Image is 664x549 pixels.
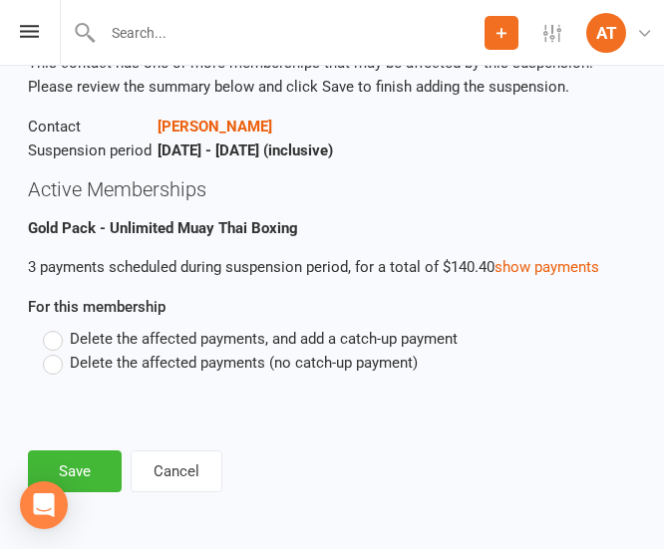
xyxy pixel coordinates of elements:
h3: Active Memberships [28,178,636,200]
span: Delete the affected payments, and add a catch-up payment [70,327,458,348]
p: 3 payments scheduled during suspension period, for a total of $140.40 [28,255,636,279]
p: This contact has one or more memberships that may be affected by this suspension. Please review t... [28,51,636,99]
a: [PERSON_NAME] [158,118,272,136]
a: show payments [495,258,599,276]
button: Save [28,450,122,492]
b: Gold Pack - Unlimited Muay Thai Boxing [28,219,298,237]
strong: [DATE] - [DATE] (inclusive) [158,141,333,159]
label: For this membership [28,295,166,319]
div: AT [586,13,626,53]
div: Open Intercom Messenger [20,481,68,529]
span: Delete the affected payments (no catch-up payment) [70,351,418,372]
button: Cancel [131,450,222,492]
input: Search... [97,19,485,47]
span: Suspension period [28,138,158,162]
span: Contact [28,115,158,138]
